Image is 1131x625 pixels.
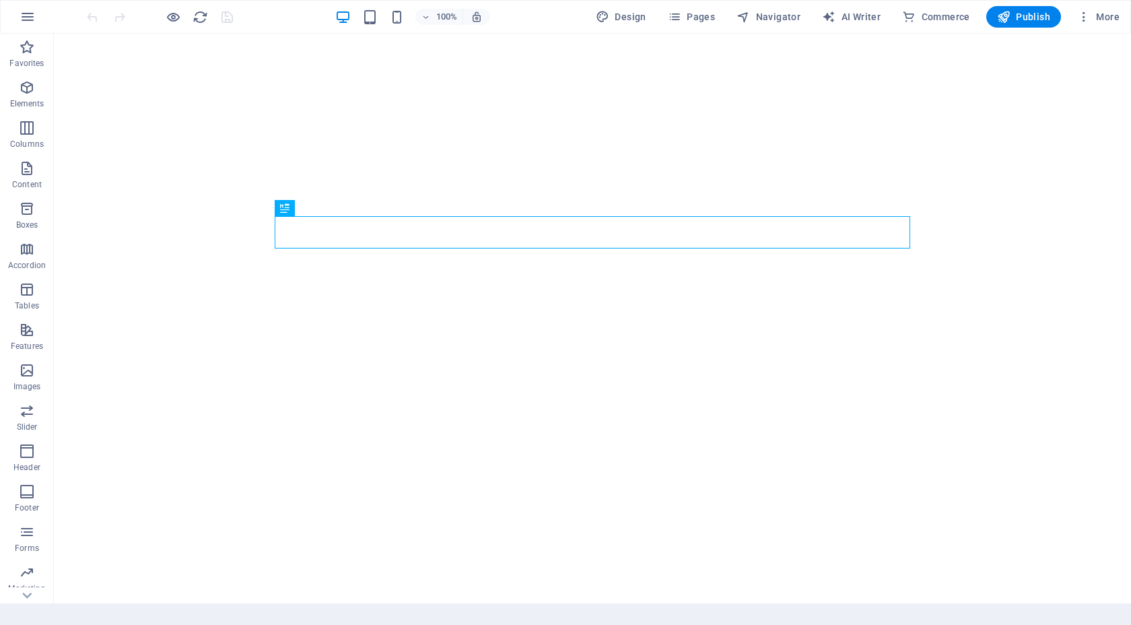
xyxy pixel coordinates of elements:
span: Commerce [902,10,970,24]
p: Marketing [8,583,45,594]
h6: 100% [436,9,457,25]
button: Click here to leave preview mode and continue editing [165,9,181,25]
p: Elements [10,98,44,109]
p: Boxes [16,220,38,230]
span: AI Writer [822,10,881,24]
p: Slider [17,422,38,432]
p: Columns [10,139,44,150]
button: Navigator [731,6,806,28]
button: Design [590,6,652,28]
span: More [1077,10,1120,24]
button: More [1072,6,1125,28]
button: AI Writer [817,6,886,28]
p: Images [13,381,41,392]
p: Footer [15,502,39,513]
button: Pages [662,6,720,28]
button: 100% [415,9,463,25]
span: Pages [668,10,715,24]
button: Commerce [897,6,975,28]
i: Reload page [193,9,208,25]
p: Features [11,341,43,352]
button: Publish [986,6,1061,28]
p: Content [12,179,42,190]
p: Favorites [9,58,44,69]
span: Publish [997,10,1050,24]
span: Design [596,10,646,24]
p: Header [13,462,40,473]
i: On resize automatically adjust zoom level to fit chosen device. [471,11,483,23]
span: Navigator [736,10,800,24]
p: Forms [15,543,39,554]
p: Tables [15,300,39,311]
p: Accordion [8,260,46,271]
button: reload [192,9,208,25]
div: Design (Ctrl+Alt+Y) [590,6,652,28]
